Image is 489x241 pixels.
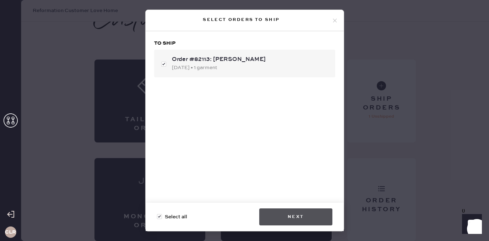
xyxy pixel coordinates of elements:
div: [DATE] • 1 garment [172,64,330,72]
h3: To ship [154,40,335,47]
div: Order #82113: [PERSON_NAME] [172,55,330,64]
iframe: Front Chat [455,209,486,240]
button: Next [259,208,332,225]
div: Select orders to ship [151,16,332,24]
h3: CLR [5,230,16,235]
span: Select all [165,213,187,221]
